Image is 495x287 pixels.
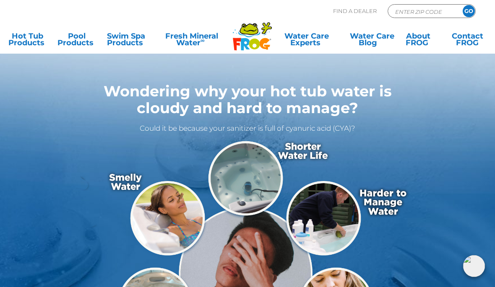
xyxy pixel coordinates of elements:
[463,5,475,17] input: GO
[350,33,388,49] a: Water CareBlog
[399,33,438,49] a: AboutFROG
[333,4,377,18] p: Find A Dealer
[448,33,487,49] a: ContactFROG
[8,33,47,49] a: Hot TubProducts
[57,33,96,49] a: PoolProducts
[463,255,485,277] img: openIcon
[201,37,205,44] sup: ∞
[156,33,227,49] a: Fresh MineralWater∞
[107,33,145,49] a: Swim SpaProducts
[76,123,419,134] p: Could it be because your sanitizer is full of cyanuric acid (CYA)?
[76,83,419,116] h1: Wondering why your hot tub water is cloudy and hard to manage?
[394,7,451,16] input: Zip Code Form
[274,33,339,49] a: Water CareExperts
